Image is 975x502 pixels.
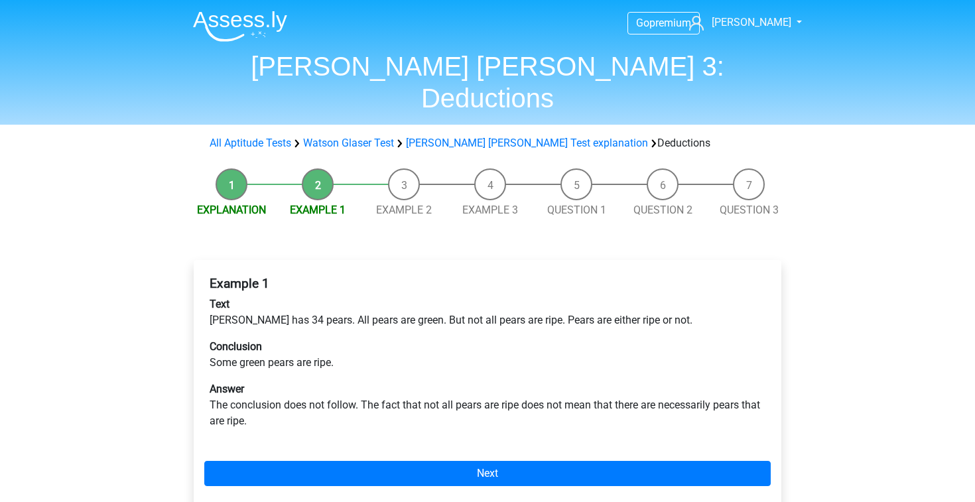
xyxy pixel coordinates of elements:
[290,204,346,216] a: Example 1
[210,383,244,395] b: Answer
[303,137,394,149] a: Watson Glaser Test
[462,204,518,216] a: Example 3
[210,137,291,149] a: All Aptitude Tests
[210,296,765,328] p: [PERSON_NAME] has 34 pears. All pears are green. But not all pears are ripe. Pears are either rip...
[210,340,262,353] b: Conclusion
[210,381,765,429] p: The conclusion does not follow. The fact that not all pears are ripe does not mean that there are...
[633,204,692,216] a: Question 2
[376,204,432,216] a: Example 2
[406,137,648,149] a: [PERSON_NAME] [PERSON_NAME] Test explanation
[210,339,765,371] p: Some green pears are ripe.
[204,461,771,486] a: Next
[684,15,793,31] a: [PERSON_NAME]
[204,135,771,151] div: Deductions
[712,16,791,29] span: [PERSON_NAME]
[197,204,266,216] a: Explanation
[182,50,793,114] h1: [PERSON_NAME] [PERSON_NAME] 3: Deductions
[636,17,649,29] span: Go
[210,276,269,291] b: Example 1
[547,204,606,216] a: Question 1
[210,298,229,310] b: Text
[649,17,691,29] span: premium
[720,204,779,216] a: Question 3
[193,11,287,42] img: Assessly
[628,14,699,32] a: Gopremium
